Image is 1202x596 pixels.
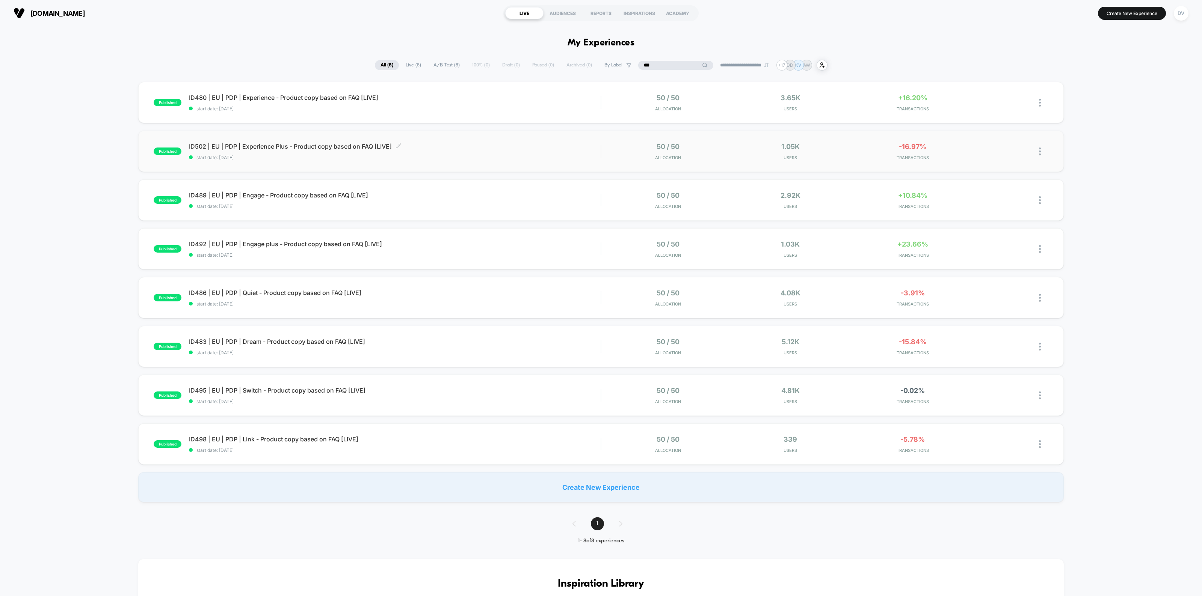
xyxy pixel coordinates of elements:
span: published [154,343,181,350]
img: close [1039,440,1041,448]
span: ID492 | EU | PDP | Engage plus - Product copy based on FAQ [LIVE] [189,240,601,248]
span: Allocation [655,204,681,209]
span: Allocation [655,155,681,160]
div: DV [1174,6,1188,21]
span: start date: [DATE] [189,447,601,453]
span: -5.78% [900,435,925,443]
span: published [154,245,181,253]
span: -16.97% [899,143,926,151]
img: close [1039,391,1041,399]
span: 50 / 50 [657,143,680,151]
button: [DOMAIN_NAME] [11,7,87,19]
span: Users [731,399,850,404]
span: -15.84% [899,338,927,346]
span: Users [731,301,850,307]
span: +10.84% [898,191,927,199]
img: close [1039,147,1041,155]
span: 50 / 50 [657,240,680,248]
span: ID495 | EU | PDP | Switch - Product copy based on FAQ [LIVE] [189,387,601,394]
span: 50 / 50 [657,387,680,394]
img: close [1039,245,1041,253]
span: Allocation [655,301,681,307]
p: AW [803,62,810,68]
h1: My Experiences [568,38,635,48]
span: start date: [DATE] [189,106,601,111]
span: published [154,196,181,204]
span: published [154,99,181,106]
span: TRANSACTIONS [853,301,972,307]
p: KV [795,62,801,68]
div: ACADEMY [658,7,697,19]
img: close [1039,294,1041,302]
span: TRANSACTIONS [853,106,972,111]
span: ID502 | EU | PDP | Experience Plus - Product copy based on FAQ [LIVE] [189,143,601,150]
div: + 17 [776,60,787,71]
span: Users [731,350,850,355]
span: 50 / 50 [657,191,680,199]
span: Allocation [655,106,681,111]
span: start date: [DATE] [189,399,601,404]
span: -0.02% [900,387,925,394]
span: Users [731,204,850,209]
span: 3.65k [781,94,800,102]
span: ID498 | EU | PDP | Link - Product copy based on FAQ [LIVE] [189,435,601,443]
span: Allocation [655,448,681,453]
button: DV [1172,6,1191,21]
span: By Label [604,62,622,68]
span: ID483 | EU | PDP | Dream - Product copy based on FAQ [LIVE] [189,338,601,345]
span: All ( 8 ) [375,60,399,70]
span: TRANSACTIONS [853,399,972,404]
span: 4.08k [781,289,800,297]
span: start date: [DATE] [189,350,601,355]
span: start date: [DATE] [189,252,601,258]
span: ID489 | EU | PDP | Engage - Product copy based on FAQ [LIVE] [189,191,601,199]
span: Users [731,253,850,258]
span: [DOMAIN_NAME] [30,9,85,17]
div: 1 - 8 of 8 experiences [565,538,637,544]
img: close [1039,343,1041,351]
span: published [154,147,181,155]
span: -3.91% [901,289,925,297]
span: +16.20% [898,94,927,102]
span: 1 [591,517,604,530]
span: +23.66% [897,240,928,248]
span: TRANSACTIONS [853,204,972,209]
span: 50 / 50 [657,94,680,102]
span: 1.03k [781,240,800,248]
img: close [1039,99,1041,107]
span: 339 [784,435,797,443]
span: start date: [DATE] [189,203,601,209]
div: Create New Experience [138,472,1064,502]
img: close [1039,196,1041,204]
img: end [764,63,769,67]
span: Live ( 8 ) [400,60,427,70]
span: 1.05k [781,143,800,151]
span: Allocation [655,253,681,258]
div: INSPIRATIONS [620,7,658,19]
span: Allocation [655,399,681,404]
span: Allocation [655,350,681,355]
h3: Inspiration Library [161,578,1041,590]
div: LIVE [505,7,544,19]
span: ID480 | EU | PDP | Experience - Product copy based on FAQ [LIVE] [189,94,601,101]
span: 5.12k [782,338,799,346]
span: start date: [DATE] [189,155,601,160]
span: 50 / 50 [657,338,680,346]
span: TRANSACTIONS [853,448,972,453]
span: 50 / 50 [657,435,680,443]
span: 4.81k [781,387,800,394]
span: Users [731,106,850,111]
span: published [154,294,181,301]
span: TRANSACTIONS [853,350,972,355]
button: Create New Experience [1098,7,1166,20]
img: Visually logo [14,8,25,19]
p: DD [787,62,793,68]
span: A/B Test ( 8 ) [428,60,465,70]
span: published [154,391,181,399]
span: published [154,440,181,448]
span: ID486 | EU | PDP | Quiet - Product copy based on FAQ [LIVE] [189,289,601,296]
span: Users [731,448,850,453]
div: REPORTS [582,7,620,19]
span: TRANSACTIONS [853,253,972,258]
span: TRANSACTIONS [853,155,972,160]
